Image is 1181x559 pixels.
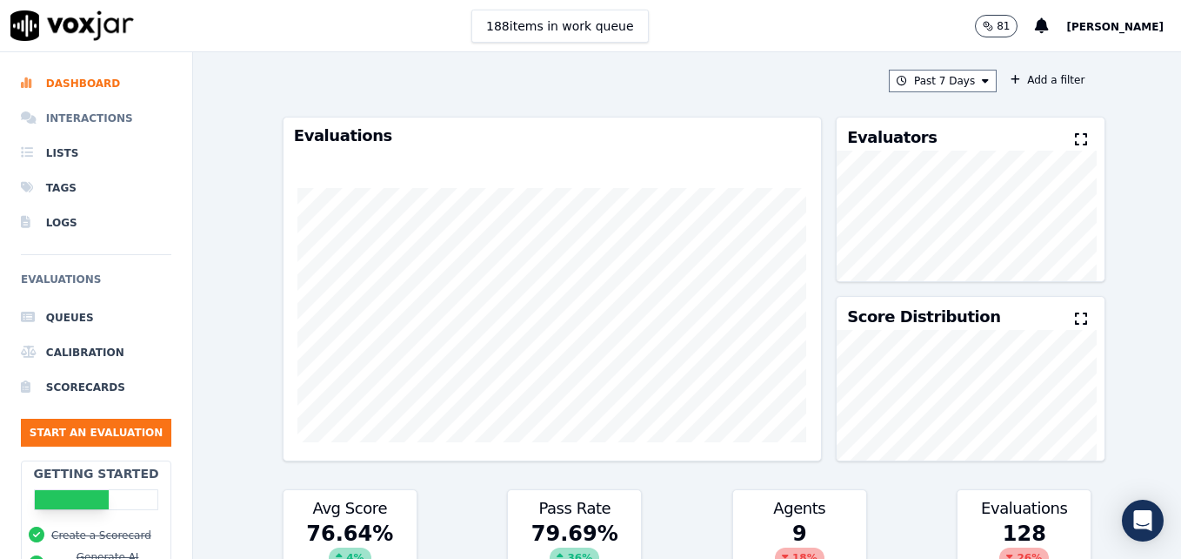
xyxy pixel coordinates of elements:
[518,501,631,516] h3: Pass Rate
[997,19,1010,33] p: 81
[21,66,171,101] a: Dashboard
[1066,16,1181,37] button: [PERSON_NAME]
[1004,70,1091,91] button: Add a filter
[51,529,151,542] button: Create a Scorecard
[968,501,1080,516] h3: Evaluations
[847,130,937,145] h3: Evaluators
[21,269,171,300] h6: Evaluations
[1122,500,1164,542] div: Open Intercom Messenger
[21,171,171,205] a: Tags
[21,335,171,370] a: Calibration
[21,136,171,171] a: Lists
[21,205,171,240] a: Logs
[294,501,406,516] h3: Avg Score
[21,419,171,447] button: Start an Evaluation
[10,10,134,41] img: voxjar logo
[21,300,171,335] a: Queues
[294,128,811,144] h3: Evaluations
[21,101,171,136] a: Interactions
[471,10,649,43] button: 188items in work queue
[34,465,159,482] h2: Getting Started
[975,15,1018,37] button: 81
[975,15,1035,37] button: 81
[21,370,171,405] a: Scorecards
[847,309,1000,325] h3: Score Distribution
[889,70,997,92] button: Past 7 Days
[744,501,856,516] h3: Agents
[1066,21,1164,33] span: [PERSON_NAME]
